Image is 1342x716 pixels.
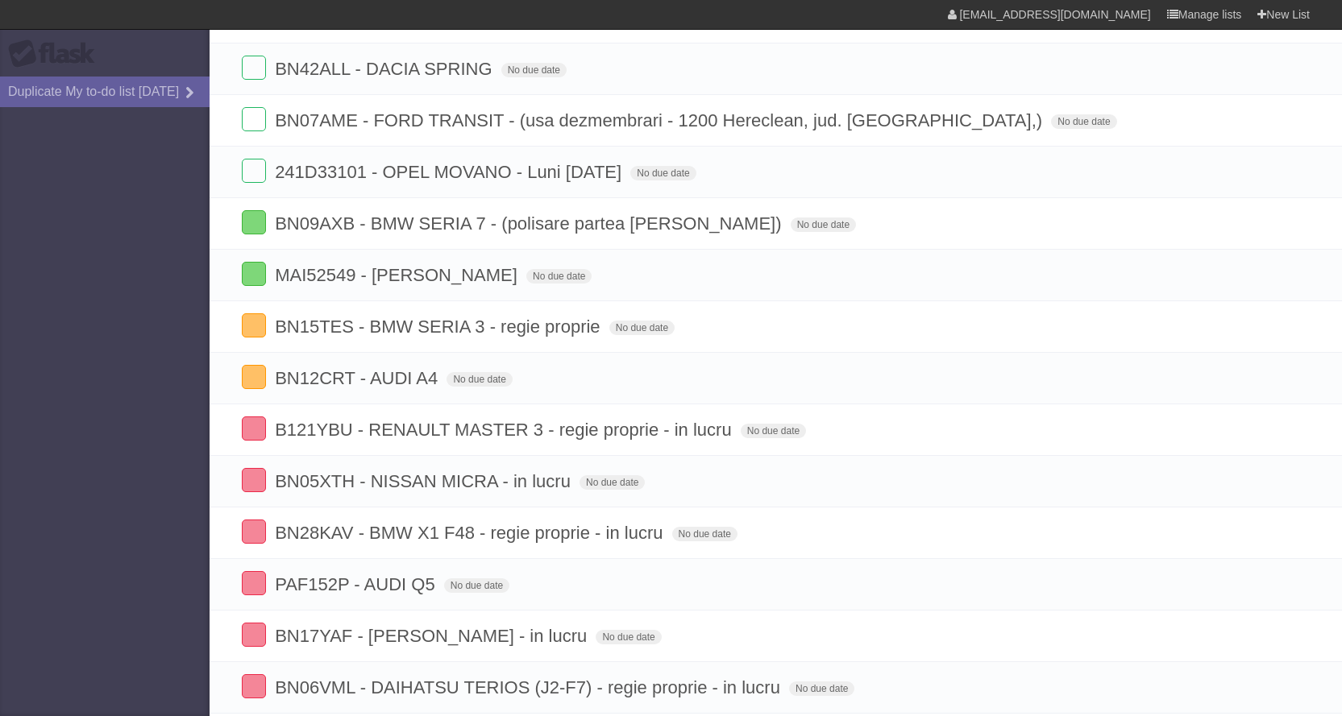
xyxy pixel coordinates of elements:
[501,63,567,77] span: No due date
[1051,114,1116,129] span: No due date
[242,571,266,595] label: Done
[275,420,736,440] span: B121YBU - RENAULT MASTER 3 - regie proprie - in lucru
[242,107,266,131] label: Done
[444,578,509,593] span: No due date
[596,630,661,644] span: No due date
[242,56,266,80] label: Done
[791,217,856,232] span: No due date
[275,317,604,337] span: BN15TES - BMW SERIA 3 - regie proprie
[275,162,625,182] span: 241D33101 - OPEL MOVANO - Luni [DATE]
[242,262,266,286] label: Done
[447,372,512,387] span: No due date
[741,424,806,438] span: No due date
[275,626,591,646] span: BN17YAF - [PERSON_NAME] - in lucru
[580,475,645,490] span: No due date
[242,674,266,698] label: Done
[242,313,266,337] label: Done
[242,519,266,544] label: Done
[630,166,696,180] span: No due date
[789,681,854,696] span: No due date
[242,468,266,492] label: Done
[242,365,266,389] label: Done
[275,523,667,543] span: BN28KAV - BMW X1 F48 - regie proprie - in lucru
[275,265,521,285] span: MAI52549 - [PERSON_NAME]
[242,159,266,183] label: Done
[672,527,737,541] span: No due date
[275,110,1046,130] span: BN07AME - FORD TRANSIT - (usa dezmembrari - 1200 Hereclean, jud. [GEOGRAPHIC_DATA],)
[609,321,675,335] span: No due date
[275,677,784,697] span: BN06VML - DAIHATSU TERIOS (J2-F7) - regie proprie - in lucru
[242,210,266,234] label: Done
[275,574,439,594] span: PAF152P - AUDI Q5
[275,213,785,234] span: BN09AXB - BMW SERIA 7 - (polisare partea [PERSON_NAME])
[242,416,266,441] label: Done
[275,59,496,79] span: BN42ALL - DACIA SPRING
[275,471,575,491] span: BN05XTH - NISSAN MICRA - in lucru
[242,623,266,647] label: Done
[8,39,105,68] div: Flask
[275,368,442,388] span: BN12CRT - AUDI A4
[526,269,592,284] span: No due date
